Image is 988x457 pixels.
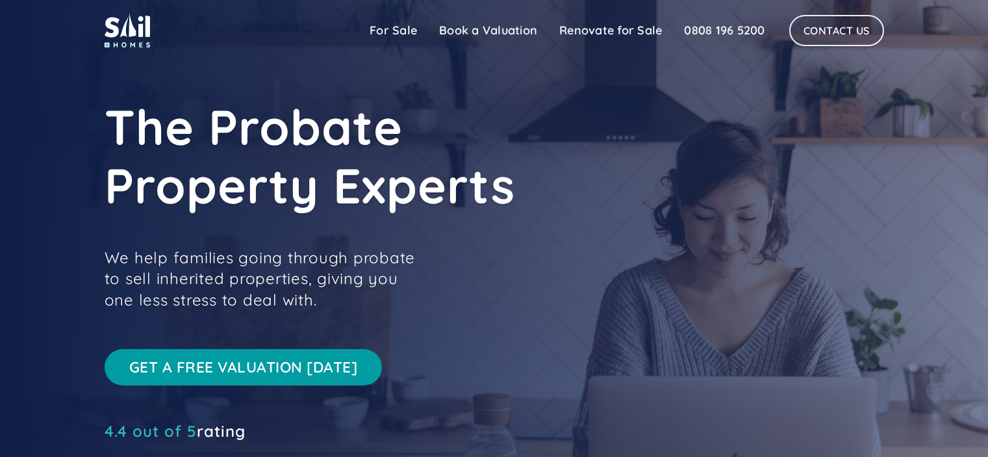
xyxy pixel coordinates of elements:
[548,18,673,44] a: Renovate for Sale
[105,98,689,215] h1: The Probate Property Experts
[359,18,428,44] a: For Sale
[105,349,383,385] a: Get a free valuation [DATE]
[105,247,429,310] p: We help families going through probate to sell inherited properties, giving you one less stress t...
[105,13,150,47] img: sail home logo
[673,18,776,44] a: 0808 196 5200
[105,424,246,437] a: 4.4 out of 5rating
[105,421,197,441] span: 4.4 out of 5
[105,424,246,437] div: rating
[789,15,884,46] a: Contact Us
[428,18,548,44] a: Book a Valuation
